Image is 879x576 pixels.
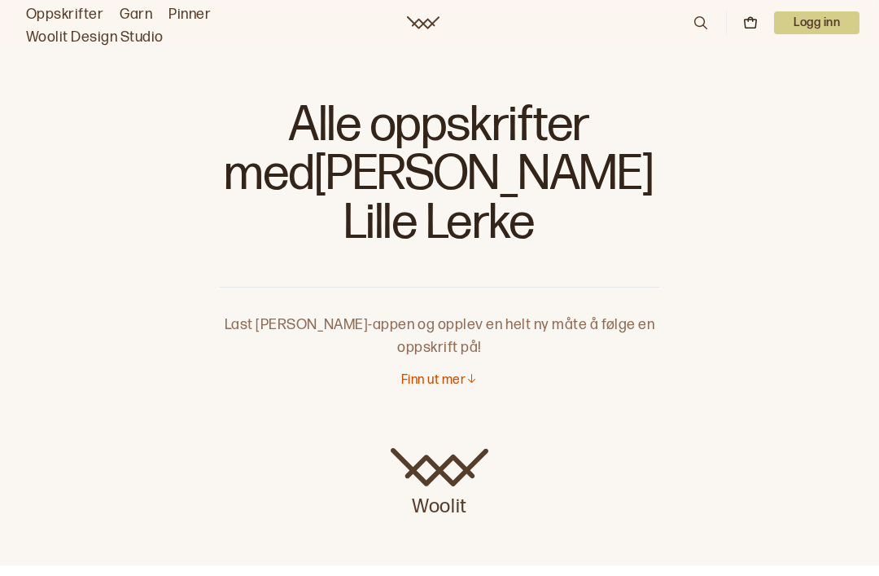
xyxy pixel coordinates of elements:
[401,372,466,389] p: Finn ut mer
[26,3,103,26] a: Oppskrifter
[407,16,439,29] a: Woolit
[391,448,488,487] img: Woolit
[391,448,488,520] a: Woolit
[774,11,859,34] p: Logg inn
[26,26,164,49] a: Woolit Design Studio
[220,98,659,261] h1: Alle oppskrifter med [PERSON_NAME] Lille Lerke
[391,487,488,520] p: Woolit
[220,288,659,359] p: Last [PERSON_NAME]-appen og opplev en helt ny måte å følge en oppskrift på!
[401,372,478,389] button: Finn ut mer
[168,3,211,26] a: Pinner
[774,11,859,34] button: User dropdown
[120,3,152,26] a: Garn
